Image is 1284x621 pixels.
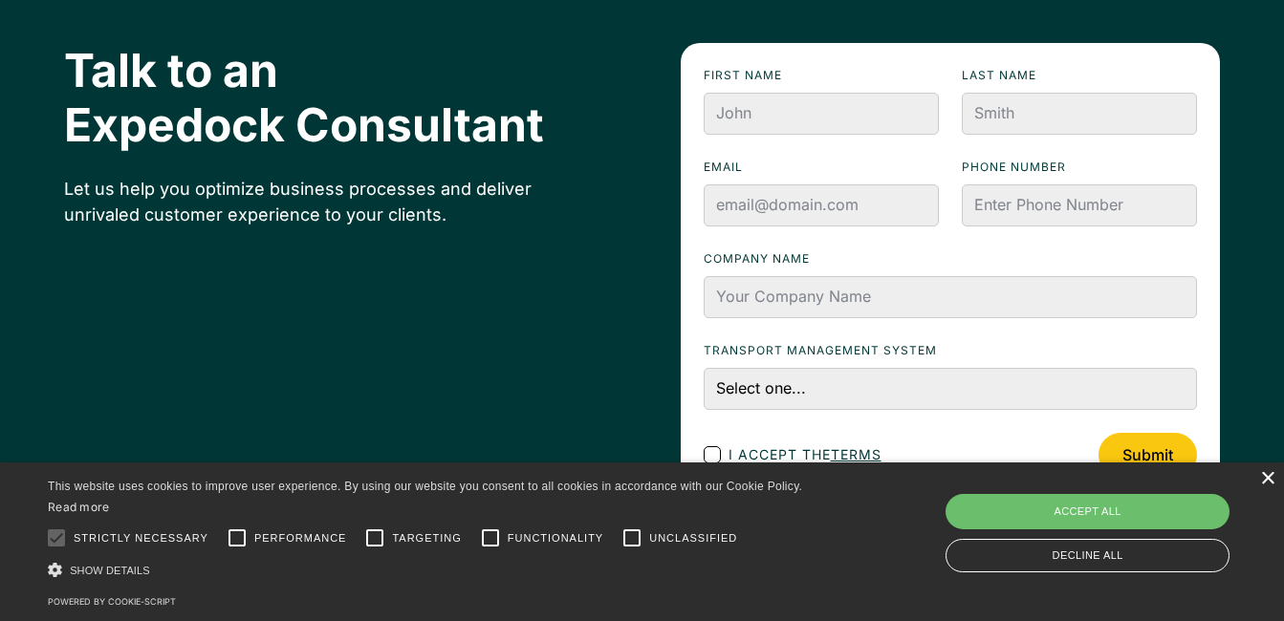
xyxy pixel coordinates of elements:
[729,444,881,464] span: I accept the
[74,530,208,546] span: Strictly necessary
[946,539,1230,572] div: Decline all
[946,494,1230,528] div: Accept all
[70,565,150,576] span: Show details
[508,530,603,546] span: Functionality
[48,596,176,607] a: Powered by cookie-script
[1188,529,1284,621] iframe: Chat Widget
[704,341,1197,360] label: Transport Management System
[48,480,802,493] span: This website uses cookies to improve user experience. By using our website you consent to all coo...
[1099,433,1197,477] input: Submit
[962,66,1197,85] label: Last name
[681,43,1220,500] form: Footer Contact Form
[64,97,544,153] span: Expedock Consultant
[962,184,1197,226] input: Enter Phone Number
[1260,472,1274,486] div: Close
[962,93,1197,135] input: Smith
[962,158,1197,177] label: Phone numbeR
[48,500,110,514] a: Read more
[64,176,603,227] div: Let us help you optimize business processes and deliver unrivaled customer experience to your cli...
[392,530,461,546] span: Targeting
[649,530,737,546] span: Unclassified
[254,530,347,546] span: Performance
[704,184,939,226] input: email@domain.com
[704,276,1197,318] input: Your Company Name
[831,446,881,462] a: terms
[704,66,939,85] label: First name
[704,158,939,177] label: Email
[704,249,1197,268] label: Company name
[704,93,939,135] input: John
[48,560,820,580] div: Show details
[64,43,603,153] h2: Talk to an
